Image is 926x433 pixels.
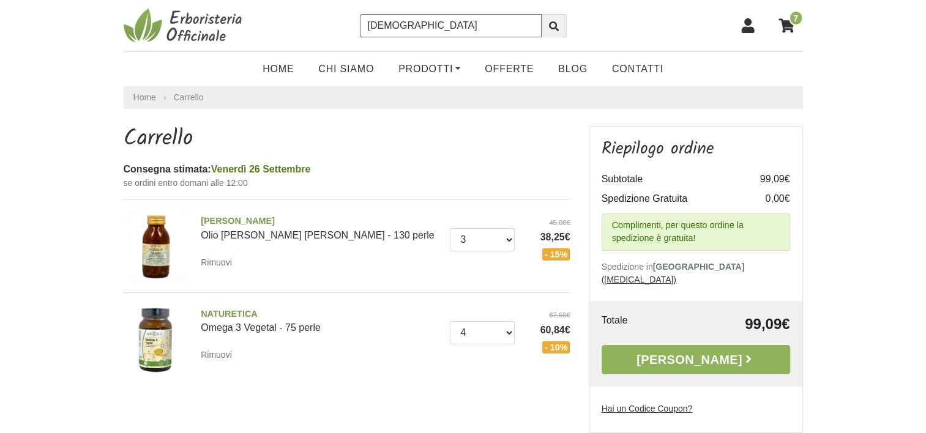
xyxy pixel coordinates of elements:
a: [PERSON_NAME]Olio [PERSON_NAME] [PERSON_NAME] - 130 perle [201,215,441,240]
td: Spedizione Gratuita [602,189,741,209]
small: se ordini entro domani alle 12:00 [124,177,570,190]
td: 99,09€ [741,169,790,189]
a: Chi Siamo [306,57,386,81]
p: Spedizione in [602,261,790,286]
a: Carrello [174,92,204,102]
a: NATURETICAOmega 3 Vegetal - 75 perle [201,308,441,333]
span: - 15% [542,248,570,261]
a: Home [133,91,156,104]
u: Hai un Codice Coupon? [602,404,693,413]
td: 0,00€ [741,189,790,209]
a: Blog [546,57,600,81]
small: Rimuovi [201,350,232,360]
span: Venerdì 26 Settembre [211,164,311,174]
nav: breadcrumb [124,86,803,109]
td: Subtotale [602,169,741,189]
span: NATURETICA [201,308,441,321]
a: [PERSON_NAME] [602,345,790,374]
img: Erboristeria Officinale [124,7,246,44]
b: [GEOGRAPHIC_DATA] [653,262,745,272]
span: 60,84€ [524,323,570,338]
span: 7 [789,10,803,26]
a: ([MEDICAL_DATA]) [602,275,676,284]
div: Consegna stimata: [124,162,570,177]
td: Totale [602,313,671,335]
span: [PERSON_NAME] [201,215,441,228]
a: OFFERTE [472,57,546,81]
td: 99,09€ [671,313,790,335]
a: Contatti [600,57,676,81]
a: Home [250,57,306,81]
div: Complimenti, per questo ordine la spedizione è gratuita! [602,213,790,251]
a: Rimuovi [201,347,237,362]
span: - 10% [542,341,570,353]
a: Prodotti [386,57,472,81]
a: Rimuovi [201,254,237,270]
small: Rimuovi [201,257,232,267]
del: 45,00€ [524,218,570,228]
h1: Carrello [124,126,570,152]
img: Olio di germe di grano - 130 perle [119,210,192,283]
h3: Riepilogo ordine [602,139,790,160]
img: Omega 3 Vegetal - 75 perle [119,303,192,376]
span: 38,25€ [524,230,570,245]
input: Cerca [360,14,542,37]
a: 7 [772,10,803,41]
del: 67,60€ [524,310,570,320]
label: Hai un Codice Coupon? [602,402,693,415]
